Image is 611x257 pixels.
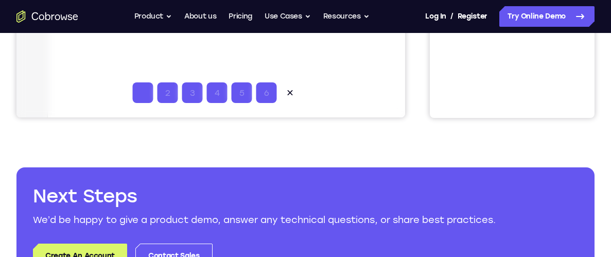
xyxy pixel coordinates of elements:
button: Use Cases [265,6,311,27]
button: Resources [323,6,370,27]
a: Go to the home page [16,10,78,23]
p: We’d be happy to give a product demo, answer any technical questions, or share best practices. [33,213,578,227]
button: Product [134,6,172,27]
a: Log In [425,6,446,27]
a: About us [184,6,216,27]
a: Register [458,6,487,27]
a: Pricing [229,6,252,27]
span: / [450,10,453,23]
h2: Next Steps [33,184,578,209]
a: Try Online Demo [499,6,595,27]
